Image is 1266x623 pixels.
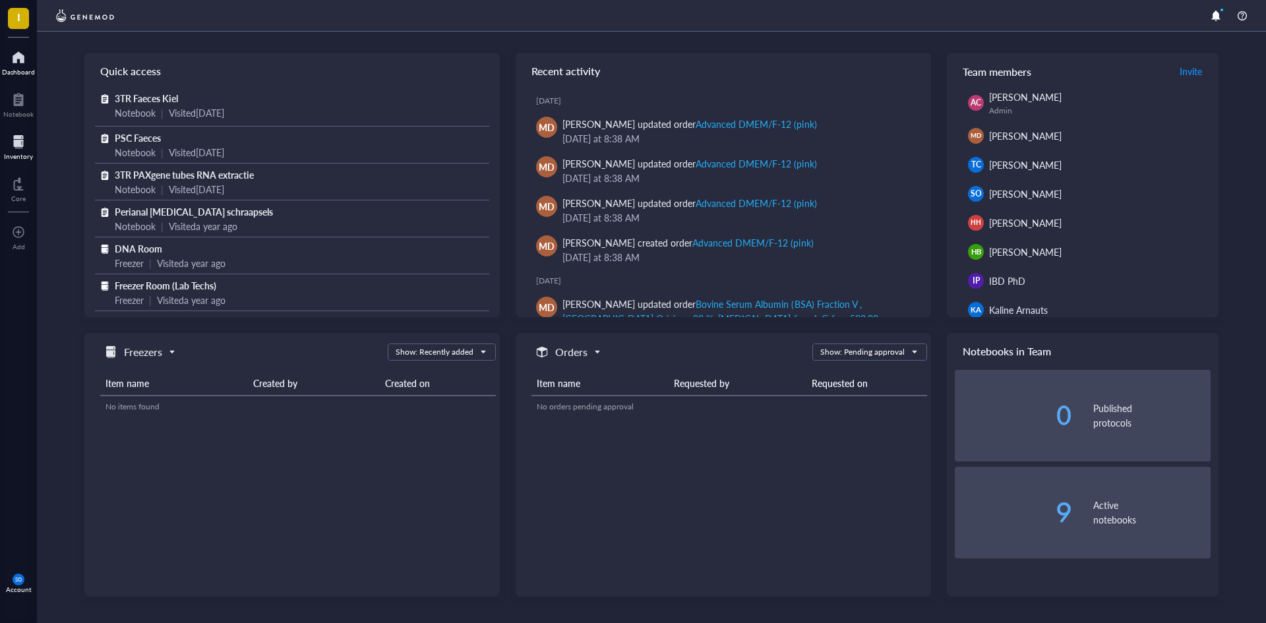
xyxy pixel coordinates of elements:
div: [DATE] [536,276,920,286]
span: HH [971,218,980,227]
div: 9 [955,499,1072,525]
div: Visited [DATE] [169,145,224,160]
span: IBD PhD [989,274,1025,287]
div: Active notebooks [1093,498,1211,527]
div: | [161,105,164,120]
div: | [161,219,164,233]
div: Notebook [3,110,34,118]
div: | [149,293,152,307]
div: Freezer [115,256,144,270]
div: Published protocols [1093,401,1211,430]
span: [PERSON_NAME] [989,129,1062,142]
span: Freezer Room (Lab Techs) [115,279,216,292]
th: Item name [100,371,248,396]
div: No orders pending approval [537,401,922,413]
div: Freezer [115,293,144,307]
span: MD [539,160,555,174]
span: [PERSON_NAME] [989,187,1062,200]
div: Quick access [84,53,500,90]
div: Advanced DMEM/F-12 (pink) [696,117,816,131]
div: [PERSON_NAME] updated order [562,117,817,131]
div: 0 [955,402,1072,429]
span: [PERSON_NAME] [989,245,1062,258]
a: MD[PERSON_NAME] updated orderBovine Serum Albumin (BSA) Fraction V , [GEOGRAPHIC_DATA] Origine ≥9... [526,291,920,345]
span: Invite [1180,65,1202,78]
div: Visited [DATE] [169,105,224,120]
span: SO [15,576,22,582]
div: Recent activity [516,53,931,90]
span: I [17,9,20,25]
span: PSC Faeces [115,131,161,144]
span: Kaline Arnauts [989,303,1048,316]
th: Requested on [806,371,927,396]
div: [DATE] [536,96,920,106]
img: genemod-logo [53,8,117,24]
span: [PERSON_NAME] [989,158,1062,171]
div: [DATE] at 8:38 AM [562,171,910,185]
div: | [161,145,164,160]
div: Notebook [115,145,156,160]
span: 3TR PAXgene tubes RNA extractie [115,168,254,181]
div: Notebook [115,219,156,233]
div: Advanced DMEM/F-12 (pink) [692,236,813,249]
div: Notebook [115,182,156,196]
div: [DATE] at 8:38 AM [562,250,910,264]
span: [PERSON_NAME] [989,90,1062,104]
div: Inventory [4,152,33,160]
div: Add [13,243,25,251]
div: Account [6,585,32,593]
div: | [149,256,152,270]
div: [DATE] at 8:38 AM [562,210,910,225]
span: SO [971,188,982,200]
span: IP [973,275,980,287]
th: Created on [380,371,496,396]
div: [DATE] at 8:38 AM [562,131,910,146]
div: Show: Recently added [396,346,473,358]
div: Team members [947,53,1219,90]
div: Admin [989,105,1205,116]
div: Notebook [115,105,156,120]
div: No items found [105,401,491,413]
a: Notebook [3,89,34,118]
span: Perianal [MEDICAL_DATA] schraapsels [115,205,273,218]
th: Requested by [669,371,806,396]
a: Core [11,173,26,202]
div: Dashboard [2,68,35,76]
div: Advanced DMEM/F-12 (pink) [696,196,816,210]
div: | [161,182,164,196]
div: [PERSON_NAME] updated order [562,156,817,171]
a: MD[PERSON_NAME] updated orderAdvanced DMEM/F-12 (pink)[DATE] at 8:38 AM [526,151,920,191]
th: Created by [248,371,380,396]
a: Inventory [4,131,33,160]
a: MD[PERSON_NAME] updated orderAdvanced DMEM/F-12 (pink)[DATE] at 8:38 AM [526,191,920,230]
h5: Freezers [124,344,162,360]
th: Item name [531,371,669,396]
span: MD [539,120,555,134]
span: MD [539,199,555,214]
span: [PERSON_NAME] [989,216,1062,229]
span: MD [539,239,555,253]
button: Invite [1179,61,1203,82]
span: KA [971,305,980,316]
span: HB [971,247,981,258]
div: [PERSON_NAME] updated order [562,196,817,210]
div: Core [11,194,26,202]
div: Notebooks in Team [947,333,1219,370]
div: [PERSON_NAME] created order [562,235,814,250]
div: Show: Pending approval [820,346,905,358]
span: TC [971,159,981,171]
span: AC [971,97,981,109]
span: DNA Room [115,242,162,255]
div: Visited a year ago [169,219,237,233]
div: Visited a year ago [157,293,226,307]
a: Dashboard [2,47,35,76]
a: MD[PERSON_NAME] created orderAdvanced DMEM/F-12 (pink)[DATE] at 8:38 AM [526,230,920,270]
div: Advanced DMEM/F-12 (pink) [696,157,816,170]
a: MD[PERSON_NAME] updated orderAdvanced DMEM/F-12 (pink)[DATE] at 8:38 AM [526,111,920,151]
div: Visited [DATE] [169,182,224,196]
h5: Orders [555,344,588,360]
span: MD [971,131,981,140]
span: 3TR Faeces Kiel [115,92,178,105]
div: Visited a year ago [157,256,226,270]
